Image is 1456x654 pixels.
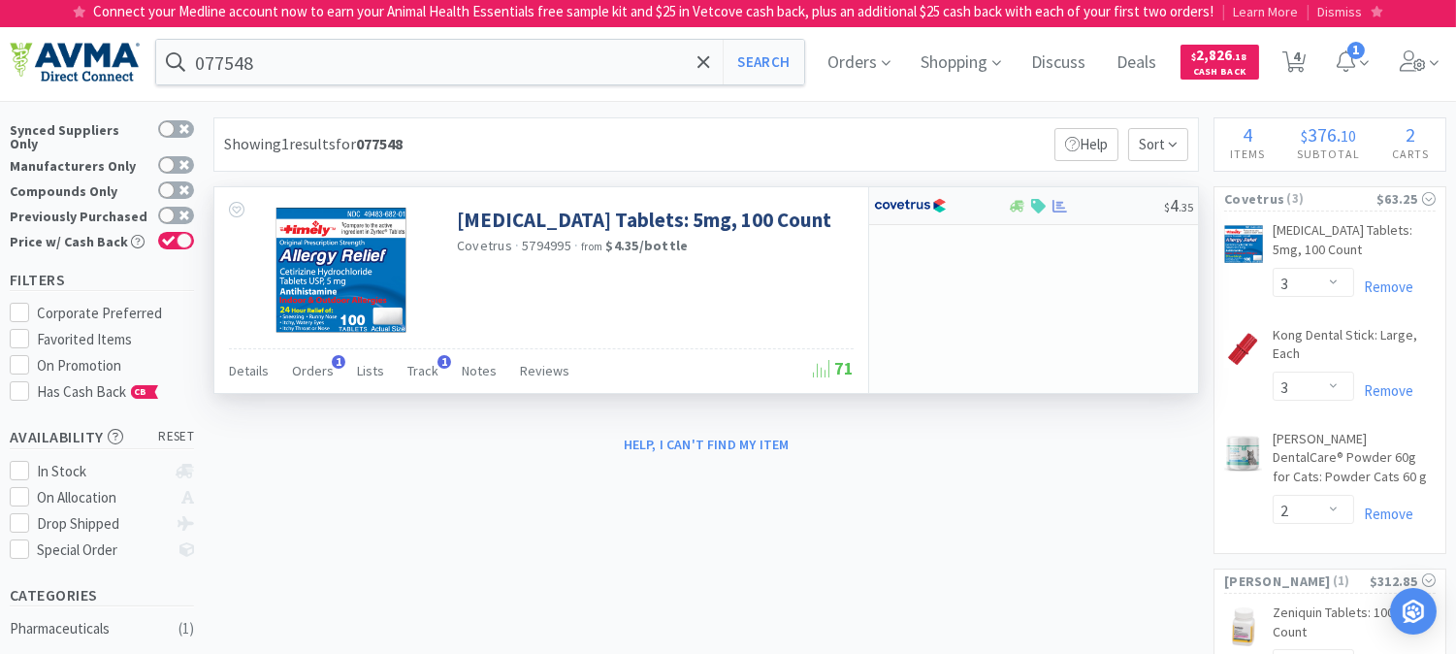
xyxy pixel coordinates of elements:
[1354,278,1413,296] a: Remove
[1192,46,1247,64] span: 2,826
[356,134,403,153] strong: 077548
[1224,225,1263,262] img: f3b07d41259240ef88871485d4bd480a_511452.png
[437,355,451,369] span: 1
[38,460,167,483] div: In Stock
[1110,54,1165,72] a: Deals
[1407,122,1416,147] span: 2
[1214,145,1281,163] h4: Items
[1354,505,1413,523] a: Remove
[275,207,405,333] img: f3b07d41259240ef88871485d4bd480a_511452.png
[10,42,140,82] img: e4e33dab9f054f5782a47901c742baa9_102.png
[1234,3,1299,20] span: Learn More
[1164,194,1193,216] span: 4
[1244,122,1253,147] span: 4
[10,181,148,198] div: Compounds Only
[1192,67,1247,80] span: Cash Back
[462,362,497,379] span: Notes
[1233,50,1247,63] span: . 18
[38,302,195,325] div: Corporate Preferred
[1273,604,1436,649] a: Zeniquin Tablets: 100mg, 50 Count
[1376,188,1436,210] div: $63.25
[38,382,159,401] span: Has Cash Back
[1347,42,1365,59] span: 1
[1273,326,1436,372] a: Kong Dental Stick: Large, Each
[1284,189,1376,209] span: ( 3 )
[1273,221,1436,267] a: [MEDICAL_DATA] Tablets: 5mg, 100 Count
[612,428,801,461] button: Help, I can't find my item
[336,134,403,153] span: for
[606,237,689,254] strong: $4.35 / bottle
[874,191,947,220] img: 77fca1acd8b6420a9015268ca798ef17_1.png
[522,237,571,254] span: 5794995
[1224,434,1262,473] img: 64cab4fbc53045cf90e12f9f0df33ade_698305.png
[1181,36,1259,88] a: $2,826.18Cash Back
[723,40,803,84] button: Search
[1331,572,1370,591] span: ( 1 )
[1281,145,1376,163] h4: Subtotal
[10,584,194,606] h5: Categories
[224,132,403,157] div: Showing 1 results
[1354,381,1413,400] a: Remove
[38,354,195,377] div: On Promotion
[10,120,148,150] div: Synced Suppliers Only
[1224,607,1263,646] img: 58cd28ef2ae94ed892b97ac48046ecc9_169197.jpeg
[1370,571,1436,592] div: $312.85
[159,427,195,447] span: reset
[1192,50,1197,63] span: $
[10,207,148,223] div: Previously Purchased
[1224,330,1263,369] img: 0f8188e023aa4774a1ab8607dbba0f7e_473143.png
[1293,17,1300,95] span: 4
[457,207,831,233] a: [MEDICAL_DATA] Tablets: 5mg, 100 Count
[1128,128,1188,161] span: Sort
[38,512,167,536] div: Drop Shipped
[1024,54,1094,72] a: Discuss
[10,426,194,448] h5: Availability
[1024,23,1094,101] span: Discuss
[1275,56,1314,74] a: 4
[1309,122,1338,147] span: 376
[574,237,578,254] span: ·
[1307,2,1310,20] span: |
[457,237,512,254] a: Covetrus
[1302,126,1309,146] span: $
[813,357,854,379] span: 71
[1054,128,1118,161] p: Help
[1164,200,1170,214] span: $
[1110,23,1165,101] span: Deals
[1318,3,1363,20] span: Dismiss
[178,617,194,640] div: ( 1 )
[292,362,334,379] span: Orders
[229,362,269,379] span: Details
[38,539,167,562] div: Special Order
[1224,571,1331,592] span: [PERSON_NAME]
[520,362,569,379] span: Reviews
[132,386,151,398] span: CB
[1281,125,1376,145] div: .
[10,269,194,291] h5: Filters
[10,617,167,640] div: Pharmaceuticals
[38,486,167,509] div: On Allocation
[332,355,345,369] span: 1
[1376,145,1445,163] h4: Carts
[407,362,438,379] span: Track
[821,23,898,101] span: Orders
[1342,126,1357,146] span: 10
[1273,430,1436,495] a: [PERSON_NAME] DentalCare® Powder 60g for Cats: Powder Cats 60 g
[156,40,804,84] input: Search by item, sku, manufacturer, ingredient, size...
[1179,200,1193,214] span: . 35
[914,23,1009,101] span: Shopping
[357,362,384,379] span: Lists
[1390,588,1437,635] div: Open Intercom Messenger
[581,240,602,253] span: from
[38,328,195,351] div: Favorited Items
[515,237,519,254] span: ·
[10,232,148,248] div: Price w/ Cash Back
[10,156,148,173] div: Manufacturers Only
[1222,2,1226,20] span: |
[1224,188,1284,210] span: Covetrus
